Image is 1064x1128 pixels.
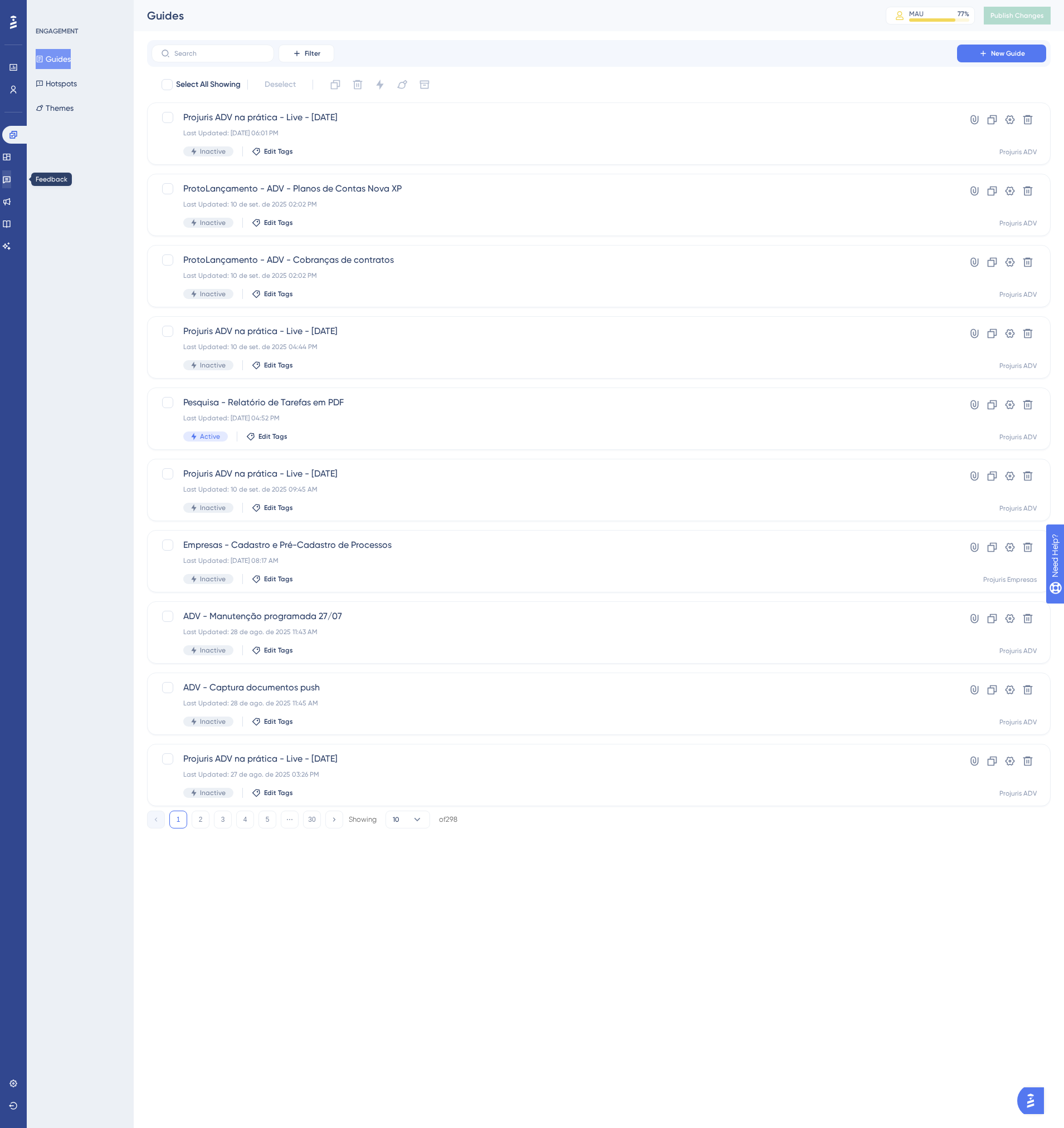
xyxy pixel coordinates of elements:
span: Active [200,432,220,441]
span: Edit Tags [264,361,293,370]
div: Last Updated: 28 de ago. de 2025 11:45 AM [183,699,925,708]
span: Edit Tags [264,646,293,655]
div: Last Updated: 10 de set. de 2025 04:44 PM [183,342,925,351]
div: MAU [909,9,924,18]
div: Projuris ADV [999,290,1037,299]
button: Edit Tags [252,361,293,370]
span: Filter [305,49,320,58]
div: Last Updated: 27 de ago. de 2025 03:26 PM [183,770,925,779]
span: Inactive [200,503,226,512]
button: Themes [36,98,74,118]
span: Projuris ADV na prática - Live - [DATE] [183,752,925,766]
button: Edit Tags [252,503,293,512]
button: Edit Tags [252,290,293,298]
span: Pesquisa - Relatório de Tarefas em PDF [183,396,925,409]
button: 4 [236,811,254,828]
div: Last Updated: 10 de set. de 2025 02:02 PM [183,200,925,209]
div: Last Updated: 28 de ago. de 2025 11:43 AM [183,627,925,636]
button: Publish Changes [984,7,1051,24]
span: Inactive [200,575,226,583]
span: Edit Tags [258,432,287,441]
iframe: UserGuiding AI Assistant Launcher [1017,1084,1051,1117]
span: Need Help? [26,3,70,16]
span: Select All Showing [176,78,241,91]
span: ADV - Captura documentos push [183,681,925,694]
button: Edit Tags [252,218,293,227]
span: ProtoLançamento - ADV - Cobranças de contratos [183,253,925,267]
span: Edit Tags [264,290,293,298]
button: Edit Tags [252,575,293,583]
span: Edit Tags [264,575,293,583]
span: Inactive [200,361,226,370]
div: Projuris ADV [999,646,1037,655]
span: Inactive [200,290,226,298]
span: Edit Tags [264,147,293,156]
span: Deselect [265,78,296,91]
span: Edit Tags [264,788,293,797]
button: 3 [214,811,232,828]
div: Guides [147,8,858,23]
div: Projuris ADV [999,718,1037,727]
button: Guides [36,49,71,69]
div: Projuris ADV [999,789,1037,798]
button: 30 [303,811,321,828]
div: Last Updated: 10 de set. de 2025 09:45 AM [183,485,925,494]
button: Edit Tags [252,147,293,156]
span: Edit Tags [264,503,293,512]
div: Last Updated: [DATE] 04:52 PM [183,414,925,423]
div: of 298 [439,815,457,825]
div: Last Updated: [DATE] 06:01 PM [183,129,925,138]
div: Projuris ADV [999,219,1037,228]
button: ⋯ [281,811,299,828]
span: ProtoLançamento - ADV - Planos de Contas Nova XP [183,182,925,195]
div: Projuris ADV [999,148,1037,156]
div: ENGAGEMENT [36,27,78,36]
span: 10 [393,815,399,824]
button: Filter [279,45,334,62]
div: Projuris ADV [999,433,1037,442]
button: Edit Tags [252,646,293,655]
button: Edit Tags [252,717,293,726]
div: Projuris ADV [999,361,1037,370]
span: Empresas - Cadastro e Pré-Cadastro de Processos [183,538,925,552]
button: Edit Tags [246,432,287,441]
button: 5 [258,811,276,828]
span: Projuris ADV na prática - Live - [DATE] [183,111,925,124]
span: Inactive [200,788,226,797]
span: Inactive [200,717,226,726]
span: Inactive [200,218,226,227]
input: Search [174,50,265,57]
span: Inactive [200,646,226,655]
button: 10 [385,811,430,828]
button: Hotspots [36,73,77,94]
div: Projuris ADV [999,504,1037,513]
span: Edit Tags [264,717,293,726]
span: Projuris ADV na prática - Live - [DATE] [183,467,925,480]
span: ADV - Manutenção programada 27/07 [183,610,925,623]
span: Inactive [200,147,226,156]
span: Edit Tags [264,218,293,227]
span: New Guide [991,49,1025,58]
button: Deselect [255,75,306,95]
button: Edit Tags [252,788,293,797]
div: Showing [349,815,377,825]
div: Last Updated: 10 de set. de 2025 02:02 PM [183,271,925,280]
div: Last Updated: [DATE] 08:17 AM [183,556,925,565]
button: 2 [192,811,209,828]
span: Projuris ADV na prática - Live - [DATE] [183,325,925,338]
button: 1 [169,811,187,828]
div: Projuris Empresas [983,575,1037,584]
span: Publish Changes [990,11,1044,20]
div: 77 % [958,9,969,18]
button: New Guide [957,45,1046,62]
